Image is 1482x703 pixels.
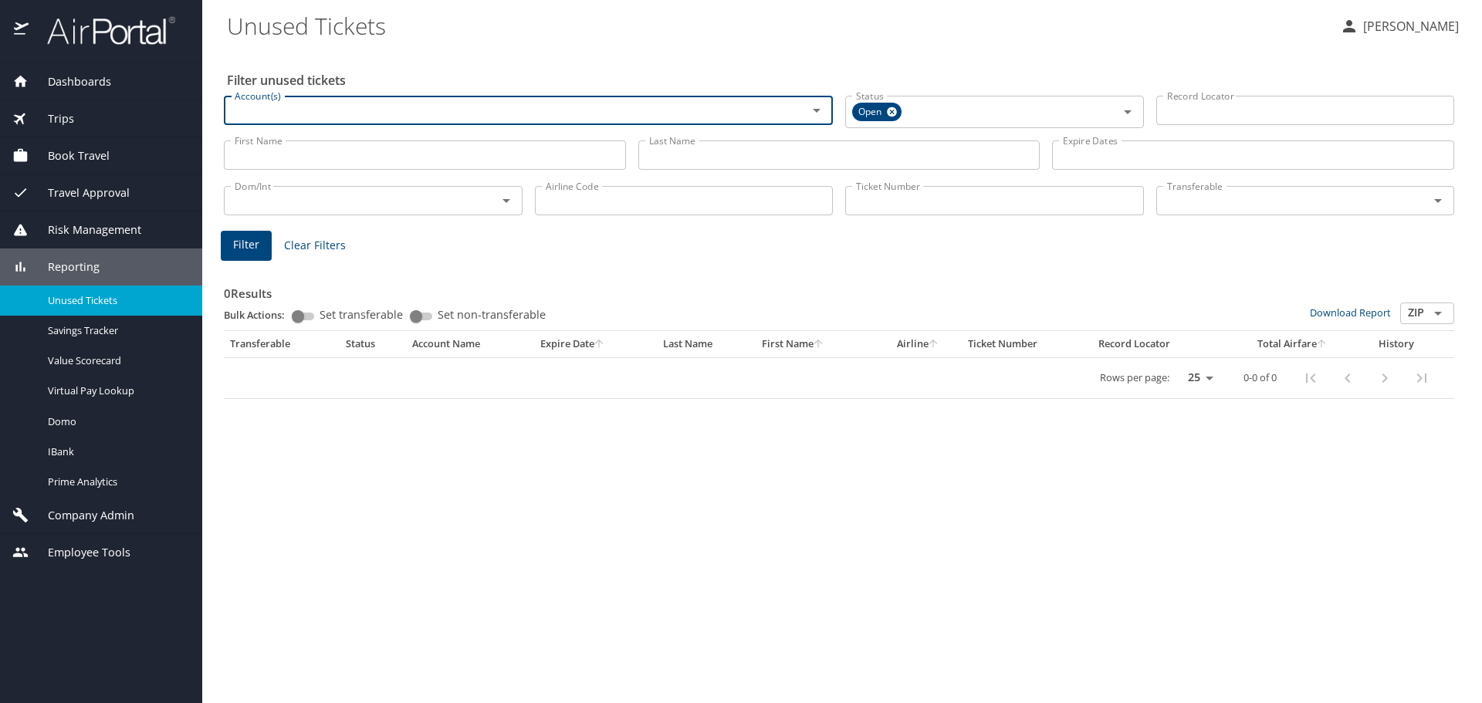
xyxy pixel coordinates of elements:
span: Set transferable [320,309,403,320]
button: Open [1427,302,1449,324]
span: Virtual Pay Lookup [48,384,184,398]
th: Ticket Number [962,331,1092,357]
span: IBank [48,444,184,459]
button: Open [496,190,517,211]
img: airportal-logo.png [30,15,175,46]
div: Transferable [230,337,333,351]
span: Travel Approval [29,184,130,201]
img: icon-airportal.png [14,15,30,46]
th: Last Name [657,331,756,357]
button: sort [1317,340,1328,350]
button: [PERSON_NAME] [1334,12,1465,40]
th: Expire Date [534,331,657,357]
span: Book Travel [29,147,110,164]
a: Download Report [1310,306,1391,319]
p: Bulk Actions: [224,308,297,322]
th: First Name [756,331,875,357]
span: Savings Tracker [48,323,184,338]
span: Clear Filters [284,236,346,255]
h3: 0 Results [224,275,1454,302]
span: Filter [233,235,259,255]
th: History [1358,331,1435,357]
span: Company Admin [29,507,134,524]
th: Total Airfare [1227,331,1358,357]
p: [PERSON_NAME] [1358,17,1459,35]
button: Open [1427,190,1449,211]
button: Open [806,100,827,121]
span: Domo [48,414,184,429]
button: Clear Filters [278,232,352,260]
p: 0-0 of 0 [1243,373,1277,383]
span: Risk Management [29,221,141,238]
span: Unused Tickets [48,293,184,308]
button: sort [929,340,939,350]
span: Prime Analytics [48,475,184,489]
h1: Unused Tickets [227,2,1328,49]
span: Dashboards [29,73,111,90]
button: Open [1117,101,1139,123]
th: Account Name [406,331,534,357]
button: Filter [221,231,272,261]
table: custom pagination table [224,331,1454,399]
span: Reporting [29,259,100,275]
th: Status [340,331,406,357]
th: Record Locator [1092,331,1227,357]
span: Open [852,104,891,120]
button: sort [594,340,605,350]
span: Trips [29,110,74,127]
span: Set non-transferable [438,309,546,320]
th: Airline [875,331,962,357]
button: sort [814,340,824,350]
select: rows per page [1176,367,1219,390]
span: Value Scorecard [48,353,184,368]
p: Rows per page: [1100,373,1169,383]
div: Open [852,103,902,121]
span: Employee Tools [29,544,130,561]
h2: Filter unused tickets [227,68,1457,93]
